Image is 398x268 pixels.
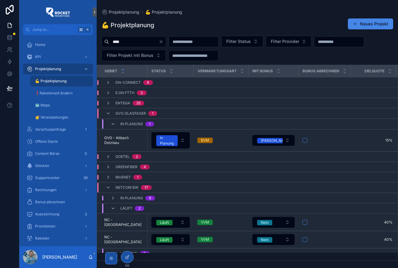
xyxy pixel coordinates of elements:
[102,50,166,61] button: Select Button
[151,132,190,149] button: Select Button
[252,234,295,245] a: Select Button
[136,101,141,106] div: 25
[35,91,73,96] span: ❗️Raketensoll ändern
[82,150,89,157] div: 0
[30,100,93,111] a: 🗺 Maps
[115,154,130,159] span: Goetel
[46,7,70,17] img: App logo
[82,126,89,133] div: 1
[82,174,89,181] div: 36
[354,138,393,143] a: 15%
[257,137,294,143] button: Unselect JA
[120,196,143,201] span: In Planung
[23,221,93,232] a: Provisionen
[261,237,269,243] div: Nein
[151,69,166,74] span: Status
[107,52,154,58] span: Filter Projekt mit Bonus
[35,200,65,204] span: Bonus abrechnen
[115,175,131,180] span: Muenet
[252,217,295,228] button: Select Button
[136,154,138,159] div: 2
[115,90,134,95] span: E.on FTTH
[35,212,59,217] span: Auszeichnung
[261,220,269,225] div: Nein
[23,136,93,147] a: Offene Starts
[159,39,166,44] button: Clear
[144,165,146,169] div: 4
[115,80,141,85] span: DN-CONNECT
[115,111,146,116] span: GVG Glasfaser
[151,132,190,149] a: Select Button
[35,79,66,83] span: 💪 Projektplanung
[147,80,149,85] div: 8
[151,234,190,245] a: Select Button
[23,160,93,171] a: Glocken
[252,217,295,228] a: Select Button
[35,103,50,108] span: 🗺 Maps
[252,69,273,74] span: Mit Bonus
[141,90,143,95] div: 3
[23,185,93,195] a: Rechnungen
[257,237,272,243] button: Unselect NEIN
[160,220,169,225] div: Läuft
[35,188,57,192] span: Rechnungen
[354,220,393,225] a: 40%
[145,9,182,15] a: 💪 Projektplanung
[149,122,150,126] div: 1
[252,135,295,146] a: Select Button
[151,217,190,228] button: Select Button
[104,217,144,227] a: NC - [GEOGRAPHIC_DATA]
[226,38,251,44] span: Filter Status
[23,233,93,244] a: Raketen
[35,42,45,47] span: Home
[198,69,237,74] span: Vermarktungsart
[364,69,384,74] span: Zielquote
[35,224,55,229] span: Provisionen
[137,175,138,180] div: 1
[201,220,209,225] div: VVM
[151,234,190,245] button: Select Button
[23,197,93,208] a: Bonus abrechnen
[151,217,190,228] a: Select Button
[23,51,93,62] a: KPI
[105,69,117,74] span: Gebiet
[252,135,295,146] button: Select Button
[201,138,209,143] div: BVM
[23,209,93,220] a: Auszeichnung2
[104,136,144,145] a: GVG - Altbach Deizisau
[261,138,291,143] div: [PERSON_NAME]
[354,237,393,242] a: 40%
[197,138,245,143] a: BVM
[42,254,77,260] p: [PERSON_NAME]
[23,148,93,159] a: Content Börse0
[102,21,154,29] h1: 💪 Projektplanung
[115,185,138,190] span: NetCom BW
[266,36,312,47] button: Select Button
[120,251,138,256] span: Laufend
[197,237,245,242] a: VVM
[120,206,132,211] span: Läuft
[30,88,93,99] a: ❗️Raketensoll ändern
[197,220,245,225] a: VVM
[35,139,58,144] span: Offene Starts
[201,237,209,242] div: VVM
[30,112,93,123] a: 🥳 Veranstaltungen
[221,36,263,47] button: Select Button
[115,101,130,106] span: Entega
[35,236,49,241] span: Raketen
[104,235,144,244] a: NC - [GEOGRAPHIC_DATA]
[85,27,90,32] span: K
[35,175,60,180] span: Supportcenter
[109,9,139,15] span: Projektplanung
[149,196,151,201] div: 6
[271,38,299,44] span: Filter Provider
[303,69,339,74] span: Bonus abrechnen
[32,27,76,32] span: Jump to...
[144,185,148,190] div: 17
[35,54,41,59] span: KPI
